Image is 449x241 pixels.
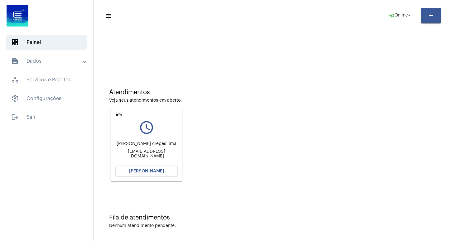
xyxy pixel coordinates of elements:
span: Serviços e Pacotes [6,72,87,87]
div: Fila de atendimentos [109,214,433,221]
span: Painel [6,35,87,50]
button: Online [384,9,416,22]
span: [PERSON_NAME] [129,169,164,173]
mat-icon: sidenav icon [105,12,111,20]
span: Configurações [6,91,87,106]
span: Online [394,13,408,18]
mat-icon: arrow_drop_down [407,13,412,18]
mat-icon: undo [115,111,123,118]
span: sidenav icon [11,95,19,102]
span: sidenav icon [11,39,19,46]
mat-icon: sidenav icon [11,113,19,121]
span: sidenav icon [11,76,19,84]
mat-icon: query_builder [115,120,178,135]
div: Atendimentos [109,89,433,96]
mat-icon: sidenav icon [11,57,19,65]
div: Veja seus atendimentos em aberto. [109,98,433,103]
div: [EMAIL_ADDRESS][DOMAIN_NAME] [115,149,178,159]
div: Nenhum atendimento pendente. [109,224,176,228]
span: Sair [6,110,87,125]
mat-panel-title: Dados [11,57,83,65]
button: [PERSON_NAME] [115,166,178,177]
img: d4669ae0-8c07-2337-4f67-34b0df7f5ae4.jpeg [5,3,30,28]
div: [PERSON_NAME] crepes lima [115,142,178,146]
mat-icon: add [427,12,435,19]
mat-icon: online_prediction [388,12,394,19]
mat-expansion-panel-header: sidenav iconDados [4,54,93,69]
